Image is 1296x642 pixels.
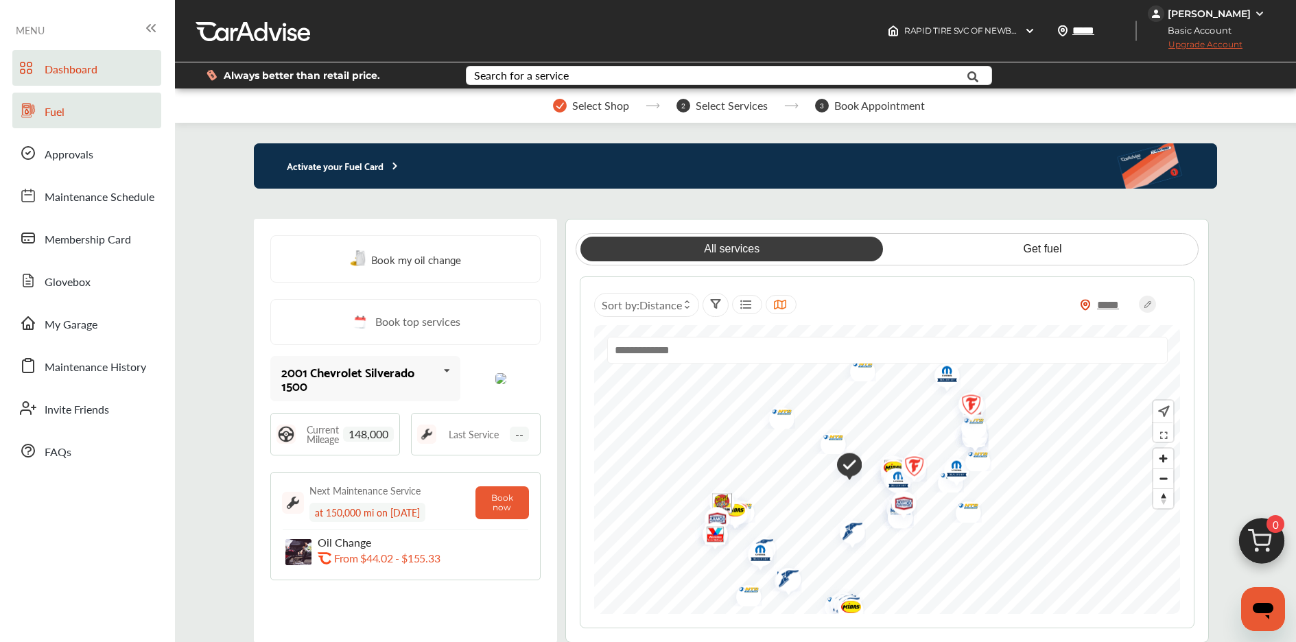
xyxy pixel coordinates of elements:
div: Map marker [881,484,915,527]
img: maintenance_logo [417,425,436,444]
div: Map marker [823,586,858,627]
div: Map marker [934,451,968,490]
button: Zoom out [1153,468,1173,488]
img: stepper-arrow.e24c07c6.svg [784,103,799,108]
button: Book now [475,486,530,519]
a: Invite Friends [12,390,161,426]
a: Get fuel [891,237,1194,261]
span: 2 [676,99,690,112]
div: Map marker [948,385,982,429]
a: Fuel [12,93,161,128]
div: Next Maintenance Service [309,484,421,497]
span: MENU [16,25,45,36]
img: logo-mavis.png [726,578,762,606]
div: Map marker [828,591,862,627]
img: logo-valvoline.png [870,449,906,492]
img: stepper-checkmark.b5569197.svg [553,99,567,112]
a: All services [580,237,883,261]
a: FAQs [12,433,161,468]
div: Map marker [891,447,926,490]
img: header-divider.bc55588e.svg [1135,21,1137,41]
a: Book my oil change [350,250,461,268]
div: Map marker [928,464,962,492]
span: Always better than retail price. [224,71,380,80]
img: border-line.da1032d4.svg [282,529,529,530]
span: Sort by : [602,297,682,313]
img: logo-mavis.png [810,425,847,454]
img: stepper-arrow.e24c07c6.svg [646,103,660,108]
img: location_vector_orange.38f05af8.svg [1080,299,1091,311]
p: Activate your Fuel Card [254,158,401,174]
img: oil-change.e5047c97.svg [350,250,368,267]
img: logo-mavis.png [877,497,914,526]
span: Basic Account [1149,23,1242,38]
span: Dashboard [45,61,97,79]
div: Map marker [871,452,905,488]
img: logo-aamco.png [694,500,731,543]
div: Map marker [740,530,775,571]
span: FAQs [45,444,71,462]
img: logo-mavis.png [945,494,982,523]
div: Map marker [945,494,980,523]
img: location_vector.a44bc228.svg [1057,25,1068,36]
img: logo-monro.png [877,499,914,529]
img: logo-mavis.png [814,588,851,617]
img: logo-goodyear.png [740,530,777,571]
img: mobile_0348_st0640_046.jpg [495,373,506,384]
img: Midas+Logo_RGB.png [828,591,864,627]
div: Map marker [955,442,989,471]
img: dollor_label_vector.a70140d1.svg [207,69,217,81]
span: Book Appointment [834,99,925,112]
p: From $44.02 - $155.33 [334,551,440,564]
div: Search for a service [474,70,569,81]
img: logo-mavis.png [759,400,795,429]
img: logo-aamco.png [881,484,917,527]
div: [PERSON_NAME] [1168,8,1251,20]
div: Map marker [870,449,904,492]
div: Map marker [726,578,760,606]
div: Map marker [714,494,749,537]
div: Map marker [810,425,845,454]
span: -- [510,427,529,442]
span: Reset bearing to north [1153,489,1173,508]
span: Select Shop [572,99,629,112]
div: Map marker [719,494,753,523]
span: Maintenance History [45,359,146,377]
div: Map marker [764,562,799,592]
button: Zoom in [1153,449,1173,468]
a: Approvals [12,135,161,171]
div: 2001 Chevrolet Silverado 1500 [281,365,438,392]
div: Map marker [712,495,746,530]
div: Map marker [694,500,729,543]
div: Map marker [692,515,727,558]
div: Map marker [924,357,958,396]
div: Map marker [827,588,861,629]
img: logo-valvoline.png [692,515,729,558]
span: Maintenance Schedule [45,189,154,206]
img: recenter.ce011a49.svg [1155,404,1170,419]
a: Maintenance Schedule [12,178,161,213]
a: My Garage [12,305,161,341]
img: cal_icon.0803b883.svg [351,313,368,331]
img: cart_icon.3d0951e8.svg [1229,512,1295,578]
img: logo-goodyear.png [823,586,860,627]
span: My Garage [45,316,97,334]
iframe: Button to launch messaging window [1241,587,1285,631]
span: Last Service [449,429,499,439]
img: jVpblrzwTbfkPYzPPzSLxeg0AAAAASUVORK5CYII= [1148,5,1164,22]
span: Membership Card [45,231,131,249]
img: logo-mopar.png [738,536,774,575]
a: Maintenance History [12,348,161,383]
div: Map marker [827,446,861,488]
a: Book top services [270,299,541,345]
div: at 150,000 mi on [DATE] [309,503,425,522]
span: 3 [815,99,829,112]
span: Book my oil change [371,250,461,268]
img: logo-goodyear.png [829,514,866,554]
span: Book top services [375,313,460,331]
img: logo-firestone.png [948,385,985,429]
span: Current Mileage [303,425,343,444]
img: logo-firestone.png [891,447,928,490]
img: logo-mavis.png [928,464,964,492]
a: Dashboard [12,50,161,86]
